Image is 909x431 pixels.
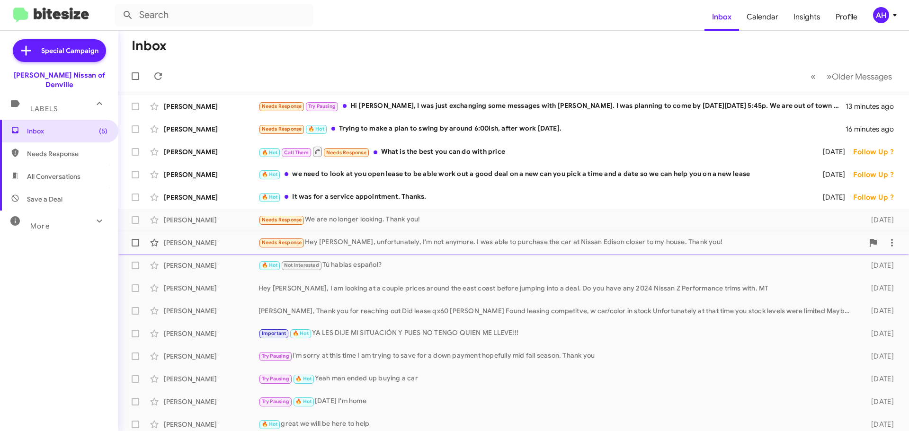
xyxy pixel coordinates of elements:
div: [PERSON_NAME], Thank you for reaching out Did lease qx60 [PERSON_NAME] Found leasing competitve, ... [258,306,856,316]
div: [DATE] [856,397,901,406]
span: 🔥 Hot [262,262,278,268]
span: Needs Response [262,126,302,132]
button: Next [821,67,898,86]
div: [PERSON_NAME] [164,374,258,384]
div: [PERSON_NAME] [164,170,258,179]
span: Try Pausing [262,353,289,359]
a: Calendar [739,3,786,31]
div: Trying to make a plan to swing by around 6:00ish, after work [DATE]. [258,123,846,134]
div: [PERSON_NAME] [164,261,258,270]
span: All Conversations [27,172,80,181]
span: Save a Deal [27,194,62,204]
span: 🔥 Hot [262,150,278,156]
button: AH [865,7,899,23]
span: 🔥 Hot [262,421,278,427]
span: » [827,70,832,82]
span: Labels [30,105,58,113]
div: [PERSON_NAME] [164,306,258,316]
div: Hi [PERSON_NAME], I was just exchanging some messages with [PERSON_NAME]. I was planning to come ... [258,101,846,112]
div: 16 minutes ago [846,124,901,134]
span: Try Pausing [262,398,289,405]
a: Insights [786,3,828,31]
span: 🔥 Hot [295,398,312,405]
div: [DATE] I'm home [258,396,856,407]
span: 🔥 Hot [262,171,278,177]
div: [PERSON_NAME] [164,397,258,406]
div: Follow Up ? [853,193,901,202]
div: [DATE] [811,193,853,202]
span: More [30,222,50,230]
span: Needs Response [326,150,366,156]
div: [DATE] [856,283,901,293]
div: [DATE] [856,261,901,270]
span: 🔥 Hot [293,330,309,336]
span: « [811,70,816,82]
div: Follow Up ? [853,147,901,157]
span: 🔥 Hot [295,376,312,382]
div: 13 minutes ago [846,102,901,111]
div: It was for a service appointment. Thanks. [258,192,811,202]
span: Special Campaign [41,46,98,55]
span: Important [262,330,286,336]
span: Call Them [284,150,309,156]
nav: Page navigation example [805,67,898,86]
div: [PERSON_NAME] [164,124,258,134]
div: What is the best you can do with price [258,146,811,158]
div: [DATE] [811,170,853,179]
div: AH [873,7,889,23]
div: [PERSON_NAME] [164,329,258,338]
div: [DATE] [856,215,901,225]
div: [DATE] [856,352,901,361]
div: we need to look at you open lease to be able work out a good deal on a new can you pick a time an... [258,169,811,180]
span: Needs Response [27,149,107,158]
div: [PERSON_NAME] [164,283,258,293]
span: Try Pausing [262,376,289,382]
div: I'm sorry at this time I am trying to save for a down payment hopefully mid fall season. Thank you [258,351,856,361]
div: Tú hablas español? [258,260,856,271]
button: Previous [805,67,821,86]
span: Inbox [27,126,107,136]
a: Profile [828,3,865,31]
div: [PERSON_NAME] [164,193,258,202]
span: Needs Response [262,217,302,223]
div: [DATE] [811,147,853,157]
div: [PERSON_NAME] [164,420,258,429]
div: [PERSON_NAME] [164,352,258,361]
div: [PERSON_NAME] [164,147,258,157]
div: Hey [PERSON_NAME], unfortunately, I'm not anymore. I was able to purchase the car at Nissan Ediso... [258,237,864,248]
div: [DATE] [856,329,901,338]
div: [PERSON_NAME] [164,102,258,111]
span: 🔥 Hot [262,194,278,200]
a: Special Campaign [13,39,106,62]
span: (5) [99,126,107,136]
span: Not Interested [284,262,319,268]
div: [DATE] [856,306,901,316]
div: [DATE] [856,420,901,429]
div: [DATE] [856,374,901,384]
div: We are no longer looking. Thank you! [258,214,856,225]
span: Try Pausing [308,103,336,109]
div: Hey [PERSON_NAME], I am looking at a couple prices around the east coast before jumping into a de... [258,283,856,293]
h1: Inbox [132,38,167,53]
div: Follow Up ? [853,170,901,179]
div: Yeah man ended up buying a car [258,373,856,384]
div: great we will be here to help [258,419,856,430]
span: Needs Response [262,103,302,109]
span: Older Messages [832,71,892,82]
span: 🔥 Hot [308,126,324,132]
a: Inbox [704,3,739,31]
input: Search [115,4,313,26]
span: Needs Response [262,239,302,246]
div: [PERSON_NAME] [164,238,258,247]
div: YA LES DIJE MI SITUACIÓN Y PUES NO TENGO QUIEN ME LLEVE!!! [258,328,856,339]
div: [PERSON_NAME] [164,215,258,225]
